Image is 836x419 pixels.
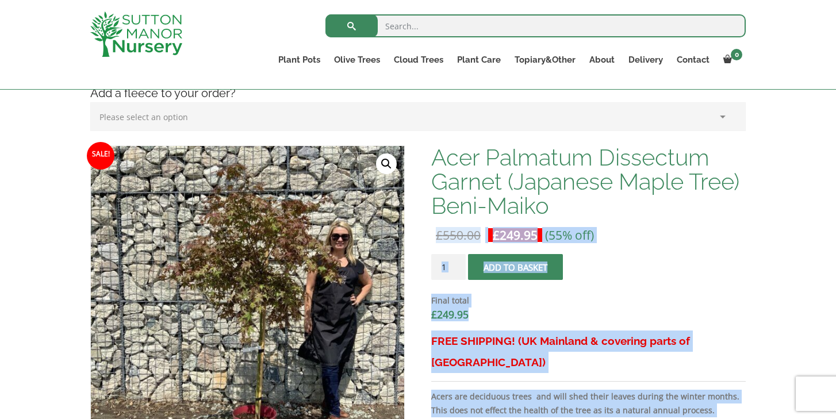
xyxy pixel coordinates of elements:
[431,145,746,218] h1: Acer Palmatum Dissectum Garnet (Japanese Maple Tree) Beni-Maiko
[431,330,746,373] h3: FREE SHIPPING! (UK Mainland & covering parts of [GEOGRAPHIC_DATA])
[387,52,450,68] a: Cloud Trees
[431,254,466,280] input: Product quantity
[670,52,716,68] a: Contact
[716,52,746,68] a: 0
[731,49,742,60] span: 0
[90,11,182,57] img: logo
[436,227,481,243] bdi: 550.00
[82,84,754,102] h4: Add a fleece to your order?
[376,153,397,174] a: View full-screen image gallery
[493,227,500,243] span: £
[622,52,670,68] a: Delivery
[431,391,551,402] strong: Acers are deciduous trees and
[493,227,538,243] bdi: 249.95
[431,391,739,416] b: will shed their leaves during the winter months. This does not effect the health of the tree as i...
[436,227,443,243] span: £
[582,52,622,68] a: About
[468,254,563,280] button: Add to basket
[508,52,582,68] a: Topiary&Other
[87,142,114,170] span: Sale!
[450,52,508,68] a: Plant Care
[431,294,746,307] dt: Final total
[325,14,746,37] input: Search...
[431,307,469,321] bdi: 249.95
[431,307,437,321] span: £
[545,227,594,243] span: (55% off)
[327,52,387,68] a: Olive Trees
[271,52,327,68] a: Plant Pots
